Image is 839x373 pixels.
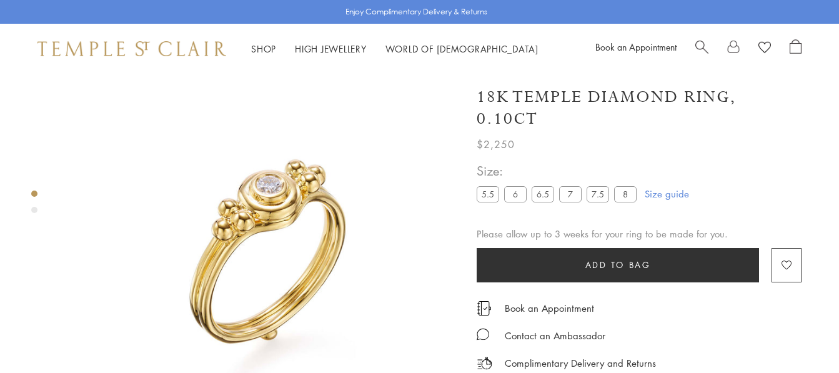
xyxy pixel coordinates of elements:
label: 8 [614,186,637,202]
p: Complimentary Delivery and Returns [505,356,656,371]
label: 7 [559,186,582,202]
label: 7.5 [587,186,609,202]
label: 5.5 [477,186,499,202]
nav: Main navigation [251,41,539,57]
a: High JewelleryHigh Jewellery [295,42,367,55]
button: Add to bag [477,248,759,282]
a: Size guide [645,187,689,200]
div: Contact an Ambassador [505,328,605,344]
img: icon_appointment.svg [477,301,492,316]
span: Add to bag [585,258,651,272]
img: MessageIcon-01_2.svg [477,328,489,341]
a: Book an Appointment [595,41,677,53]
label: 6 [504,186,527,202]
iframe: Gorgias live chat messenger [777,314,827,361]
span: $2,250 [477,136,515,152]
p: Enjoy Complimentary Delivery & Returns [345,6,487,18]
span: Size: [477,161,642,181]
a: Open Shopping Bag [790,39,802,58]
img: Temple St. Clair [37,41,226,56]
a: View Wishlist [758,39,771,58]
a: Book an Appointment [505,301,594,315]
div: Product gallery navigation [31,187,37,223]
div: Please allow up to 3 weeks for your ring to be made for you. [477,226,802,242]
h1: 18K Temple Diamond Ring, 0.10ct [477,86,802,130]
label: 6.5 [532,186,554,202]
a: ShopShop [251,42,276,55]
a: World of [DEMOGRAPHIC_DATA]World of [DEMOGRAPHIC_DATA] [385,42,539,55]
a: Search [695,39,708,58]
img: icon_delivery.svg [477,356,492,371]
